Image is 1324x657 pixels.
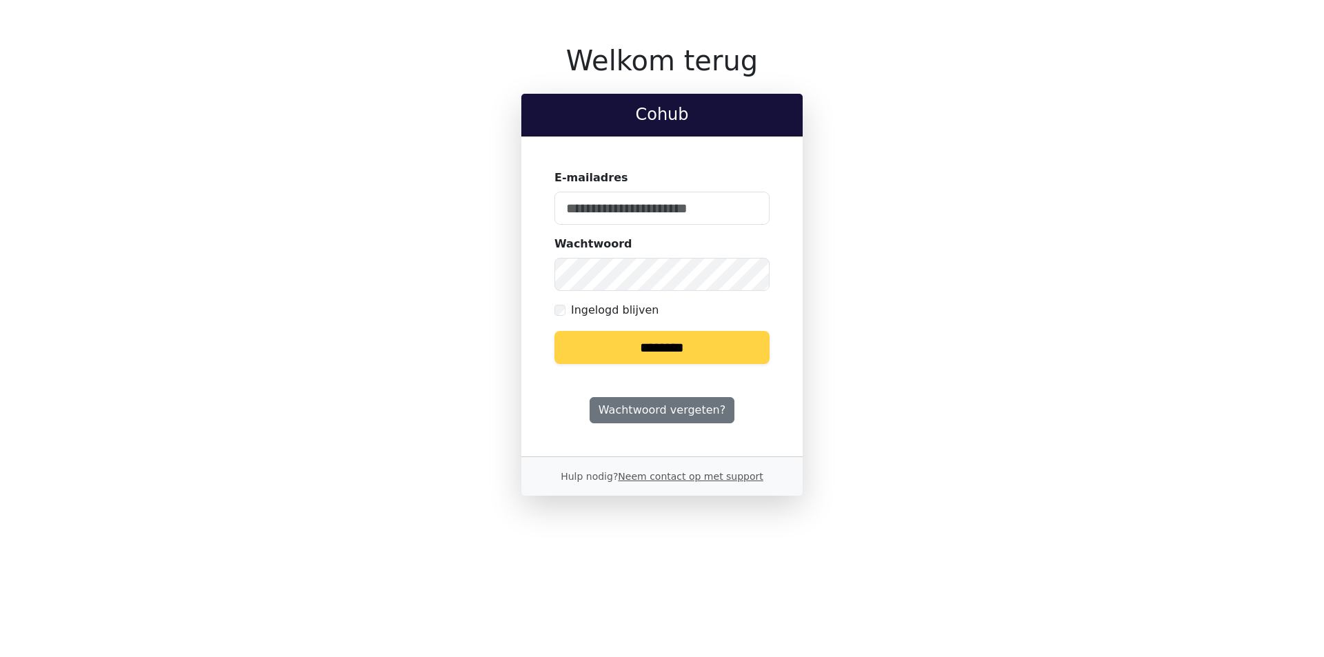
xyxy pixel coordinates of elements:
[532,105,792,125] h2: Cohub
[554,236,632,252] label: Wachtwoord
[618,471,763,482] a: Neem contact op met support
[590,397,734,423] a: Wachtwoord vergeten?
[561,471,763,482] small: Hulp nodig?
[554,170,628,186] label: E-mailadres
[521,44,803,77] h1: Welkom terug
[571,302,659,319] label: Ingelogd blijven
